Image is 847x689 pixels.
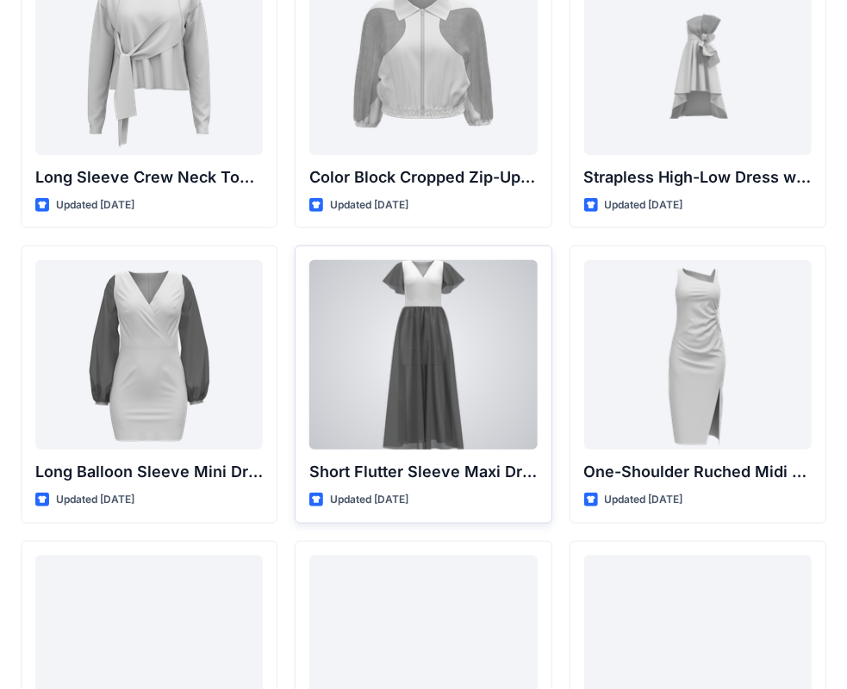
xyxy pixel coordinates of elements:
p: Updated [DATE] [330,196,408,214]
p: Updated [DATE] [56,491,134,509]
p: Updated [DATE] [605,491,683,509]
a: Long Balloon Sleeve Mini Dress with Wrap Bodice [35,260,263,450]
p: Short Flutter Sleeve Maxi Dress with Contrast [PERSON_NAME] and [PERSON_NAME] [309,460,537,484]
a: Short Flutter Sleeve Maxi Dress with Contrast Bodice and Sheer Overlay [309,260,537,450]
p: Updated [DATE] [330,491,408,509]
p: One-Shoulder Ruched Midi Dress with Slit [584,460,812,484]
p: Updated [DATE] [605,196,683,214]
p: Updated [DATE] [56,196,134,214]
p: Strapless High-Low Dress with Side Bow Detail [584,165,812,189]
p: Long Balloon Sleeve Mini Dress with Wrap Bodice [35,460,263,484]
a: One-Shoulder Ruched Midi Dress with Slit [584,260,812,450]
p: Color Block Cropped Zip-Up Jacket with Sheer Sleeves [309,165,537,189]
p: Long Sleeve Crew Neck Top with Asymmetrical Tie Detail [35,165,263,189]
